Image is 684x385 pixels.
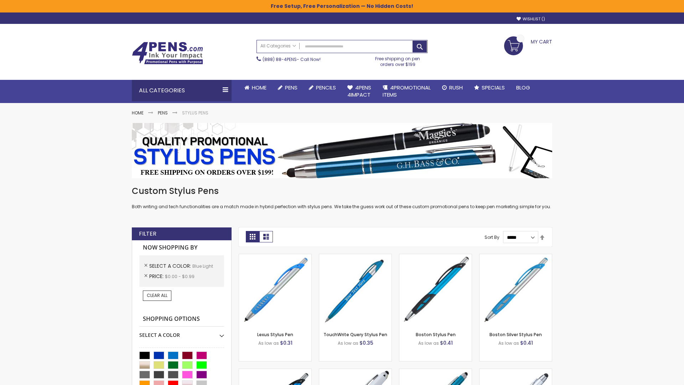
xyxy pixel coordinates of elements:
[449,84,463,91] span: Rush
[258,340,279,346] span: As low as
[359,339,373,346] span: $0.35
[319,369,392,375] a: Kimberly Logo Stylus Pens-LT-Blue
[192,263,213,269] span: Blue Light
[158,110,168,116] a: Pens
[480,254,552,260] a: Boston Silver Stylus Pen-Blue - Light
[338,340,358,346] span: As low as
[139,230,156,238] strong: Filter
[285,84,297,91] span: Pens
[139,327,224,339] div: Select A Color
[480,254,552,327] img: Boston Silver Stylus Pen-Blue - Light
[165,273,195,279] span: $0.00 - $0.99
[239,369,311,375] a: Lexus Metallic Stylus Pen-Blue - Light
[347,84,371,98] span: 4Pens 4impact
[143,291,171,301] a: Clear All
[147,292,167,298] span: Clear All
[399,254,472,327] img: Boston Stylus Pen-Blue - Light
[416,332,456,338] a: Boston Stylus Pen
[139,240,224,255] strong: Now Shopping by
[303,80,342,96] a: Pencils
[517,16,545,22] a: Wishlist
[260,43,296,49] span: All Categories
[498,340,519,346] span: As low as
[132,110,144,116] a: Home
[319,254,392,260] a: TouchWrite Query Stylus Pen-Blue Light
[132,185,552,197] h1: Custom Stylus Pens
[257,332,293,338] a: Lexus Stylus Pen
[516,84,530,91] span: Blog
[257,40,300,52] a: All Categories
[468,80,511,96] a: Specials
[132,123,552,178] img: Stylus Pens
[239,254,311,260] a: Lexus Stylus Pen-Blue - Light
[482,84,505,91] span: Specials
[239,80,272,96] a: Home
[323,332,387,338] a: TouchWrite Query Stylus Pen
[252,84,266,91] span: Home
[511,80,536,96] a: Blog
[132,42,203,65] img: 4Pens Custom Pens and Promotional Products
[149,273,165,280] span: Price
[520,339,533,346] span: $0.41
[139,312,224,327] strong: Shopping Options
[342,80,377,103] a: 4Pens4impact
[399,254,472,260] a: Boston Stylus Pen-Blue - Light
[440,339,453,346] span: $0.41
[132,80,232,101] div: All Categories
[319,254,392,327] img: TouchWrite Query Stylus Pen-Blue Light
[368,53,428,67] div: Free shipping on pen orders over $199
[436,80,468,96] a: Rush
[489,332,542,338] a: Boston Silver Stylus Pen
[280,339,292,346] span: $0.31
[239,254,311,327] img: Lexus Stylus Pen-Blue - Light
[383,84,431,98] span: 4PROMOTIONAL ITEMS
[484,234,499,240] label: Sort By
[263,56,321,62] span: - Call Now!
[480,369,552,375] a: Silver Cool Grip Stylus Pen-Blue - Light
[132,185,552,210] div: Both writing and tech functionalities are a match made in hybrid perfection with stylus pens. We ...
[316,84,336,91] span: Pencils
[272,80,303,96] a: Pens
[149,262,192,269] span: Select A Color
[418,340,439,346] span: As low as
[246,231,259,242] strong: Grid
[399,369,472,375] a: Lory Metallic Stylus Pen-Blue - Light
[377,80,436,103] a: 4PROMOTIONALITEMS
[182,110,208,116] strong: Stylus Pens
[263,56,297,62] a: (888) 88-4PENS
